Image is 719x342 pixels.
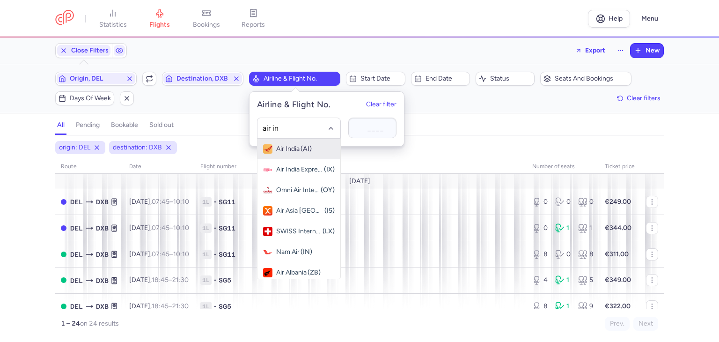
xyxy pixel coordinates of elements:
span: • [213,250,217,259]
span: Dubai, Dubai, United Arab Emirates [96,197,109,207]
div: 8 [532,302,548,311]
time: 07:45 [152,198,169,206]
time: 10:10 [173,224,189,232]
span: [DATE], [129,224,189,232]
input: -searchbox [263,123,336,133]
figure: IX airline logo [263,165,272,174]
strong: €349.00 [605,276,631,284]
span: 1L [200,197,212,207]
span: Dubai, Dubai, United Arab Emirates [96,223,109,233]
span: [DATE] [349,178,370,185]
time: 21:30 [172,276,189,284]
span: Indira Gandhi International, New Delhi, India [70,249,83,260]
div: 0 [555,197,571,207]
strong: €249.00 [605,198,631,206]
span: Destination, DXB [176,75,229,82]
span: Dubai, Dubai, United Arab Emirates [96,249,109,260]
span: Dubai, Dubai, United Arab Emirates [96,301,109,312]
span: • [213,223,217,233]
span: – [152,250,189,258]
div: 0 [532,223,548,233]
time: 18:45 [152,302,169,310]
div: 1 [555,223,571,233]
span: 1L [200,302,212,311]
span: Help [609,15,623,22]
a: reports [230,8,277,29]
span: • [213,275,217,285]
span: • [213,302,217,311]
h4: pending [76,121,100,129]
input: ____ [348,118,396,138]
span: Air Albania [276,269,307,276]
time: 21:30 [172,302,189,310]
span: bookings [193,21,220,29]
a: bookings [183,8,230,29]
span: Start date [360,75,402,82]
span: SG5 [219,302,231,311]
button: Clear filter [366,101,396,108]
button: Airline & Flight No. [249,72,340,86]
time: 07:45 [152,224,169,232]
button: Origin, DEL [55,72,137,86]
h5: Airline & Flight No. [257,99,330,110]
span: Origin, DEL [70,75,122,82]
div: 0 [532,197,548,207]
button: Seats and bookings [540,72,631,86]
div: 8 [578,250,594,259]
span: flights [149,21,170,29]
time: 10:10 [173,250,189,258]
span: SG11 [219,197,235,207]
button: Days of week [55,91,114,105]
span: [DATE], [129,302,189,310]
strong: 1 – 24 [61,320,80,327]
span: Indira Gandhi International, New Delhi, India [70,275,83,286]
strong: €311.00 [605,250,629,258]
span: (LX) [323,228,335,235]
strong: €322.00 [605,302,631,310]
div: 1 [578,223,594,233]
span: OPEN [61,277,66,283]
span: Air India Express [276,166,323,173]
span: Dubai, Dubai, United Arab Emirates [96,275,109,286]
span: – [152,198,189,206]
span: Seats and bookings [555,75,628,82]
span: (IN) [301,248,312,256]
a: statistics [89,8,136,29]
span: Omni Air International [276,186,320,194]
time: 07:45 [152,250,169,258]
figure: IN airline logo [263,247,272,257]
button: Clear filters [614,91,664,105]
button: Close Filters [56,44,112,58]
a: flights [136,8,183,29]
span: Air India [276,145,300,153]
div: 8 [532,250,548,259]
span: – [152,302,189,310]
span: • [213,197,217,207]
span: Indira Gandhi International, New Delhi, India [70,223,83,233]
span: (IX) [324,166,335,173]
span: statistics [99,21,127,29]
th: date [124,160,195,174]
h4: sold out [149,121,174,129]
span: SG5 [219,275,231,285]
span: Export [585,47,605,54]
span: End date [426,75,467,82]
div: 0 [555,250,571,259]
div: 1 [555,275,571,285]
span: [DATE], [129,198,189,206]
span: destination: DXB [113,143,162,152]
span: Clear filters [627,95,660,102]
span: [DATE], [129,276,189,284]
time: 10:10 [173,198,189,206]
button: Destination, DXB [162,72,243,86]
span: Airline & Flight No. [264,75,337,82]
span: 1L [200,275,212,285]
th: route [55,160,124,174]
th: Flight number [195,160,527,174]
figure: OY airline logo [263,186,272,195]
button: End date [411,72,470,86]
span: OPEN [61,252,66,257]
figure: LX airline logo [263,227,272,236]
span: (I5) [324,207,335,215]
button: Prev. [605,317,630,331]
